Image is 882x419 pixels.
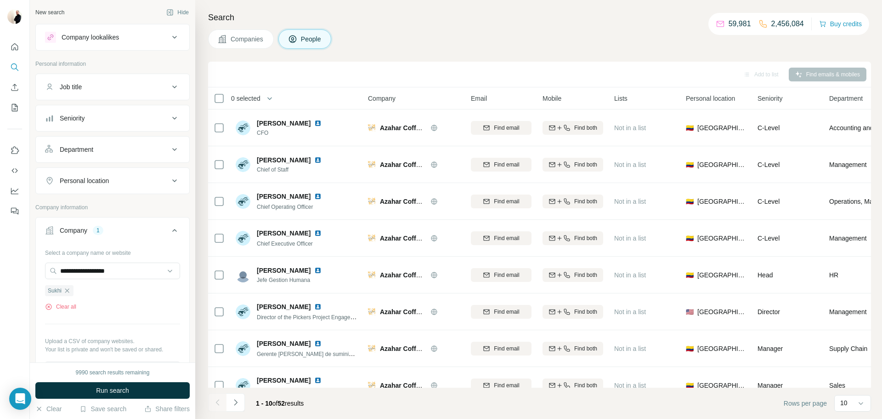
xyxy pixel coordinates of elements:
span: Director of the Pickers Project Engagement &Execution [257,313,392,321]
p: 10 [840,398,848,408]
span: Manager [758,345,783,352]
img: Avatar [236,121,250,135]
span: [GEOGRAPHIC_DATA] [697,381,746,390]
img: Logo of Azahar Coffee Company [368,161,375,168]
button: Find both [543,121,603,135]
button: Quick start [7,39,22,55]
span: Head [758,271,773,279]
img: LinkedIn logo [314,156,322,164]
span: Find both [574,124,597,132]
span: of [272,400,278,407]
span: Run search [96,386,129,395]
div: New search [35,8,64,17]
span: Find email [494,308,519,316]
button: Navigate to next page [226,393,245,412]
span: Companies [231,34,264,44]
span: [PERSON_NAME] [257,266,311,275]
div: 1 [93,226,103,235]
span: Find email [494,124,519,132]
button: Find email [471,379,531,392]
span: Chief Executive Officer [257,241,313,247]
span: [GEOGRAPHIC_DATA] [697,160,746,169]
span: Find both [574,344,597,353]
button: Job title [36,76,189,98]
button: Company lookalikes [36,26,189,48]
span: Find both [574,197,597,206]
img: LinkedIn logo [314,377,322,384]
span: Find email [494,344,519,353]
button: Seniority [36,107,189,129]
span: C-Level [758,124,780,132]
button: Find email [471,231,531,245]
img: Avatar [236,268,250,282]
img: Logo of Azahar Coffee Company [368,235,375,242]
span: Find both [574,234,597,242]
span: 1 - 10 [256,400,272,407]
span: Company [368,94,396,103]
div: 9990 search results remaining [76,368,150,377]
div: Department [60,145,93,154]
img: Logo of Azahar Coffee Company [368,382,375,389]
span: Rows per page [784,399,827,408]
img: Logo of Azahar Coffee Company [368,271,375,279]
span: Mobile [543,94,561,103]
span: Find both [574,161,597,169]
span: Not in a list [614,235,646,242]
span: Find both [574,308,597,316]
button: Find email [471,305,531,319]
button: Find both [543,231,603,245]
img: Logo of Azahar Coffee Company [368,345,375,352]
button: Search [7,59,22,75]
span: C-Level [758,235,780,242]
span: 🇨🇴 [686,197,694,206]
span: 🇨🇴 [686,234,694,243]
span: Not in a list [614,345,646,352]
span: Azahar Coffee Company [380,271,454,279]
button: My lists [7,99,22,116]
span: Azahar Coffee Company [380,345,454,352]
img: Logo of Azahar Coffee Company [368,198,375,205]
span: [GEOGRAPHIC_DATA] [697,197,746,206]
p: Personal information [35,60,190,68]
span: [PERSON_NAME] [257,376,311,385]
span: Management [829,160,867,169]
span: Supply Chain [829,344,867,353]
span: C-Level [758,198,780,205]
img: Avatar [236,378,250,393]
span: Chief of Staff [257,166,333,174]
span: Jefe Gestion Humana [257,276,333,284]
span: Find email [494,271,519,279]
span: Seniority [758,94,782,103]
img: Avatar [236,231,250,246]
button: Department [36,138,189,161]
div: Company lookalikes [62,33,119,42]
button: Clear all [45,303,76,311]
button: Find both [543,195,603,208]
div: Select a company name or website [45,245,180,257]
p: Your list is private and won't be saved or shared. [45,345,180,354]
span: 0 selected [231,94,260,103]
span: Chief Operating Officer [257,204,313,210]
span: Azahar Coffee Company [380,308,454,316]
span: [GEOGRAPHIC_DATA] [697,123,746,132]
span: Find email [494,197,519,206]
span: Not in a list [614,271,646,279]
img: Logo of Azahar Coffee Company [368,308,375,316]
span: [PERSON_NAME] [257,229,311,238]
span: [PERSON_NAME] [257,192,311,201]
span: Sales [829,381,845,390]
p: 59,981 [729,18,751,29]
button: Find email [471,342,531,356]
button: Feedback [7,203,22,219]
img: LinkedIn logo [314,340,322,347]
button: Share filters [144,404,190,413]
button: Save search [79,404,126,413]
span: Administradora de punto de venta [257,388,339,394]
span: [PERSON_NAME] [257,302,311,311]
span: Not in a list [614,124,646,132]
span: Lists [614,94,628,103]
button: Find email [471,158,531,172]
span: [PERSON_NAME] [257,155,311,165]
button: Use Surfe API [7,162,22,179]
span: Gerente [PERSON_NAME] de suministro [257,350,358,357]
